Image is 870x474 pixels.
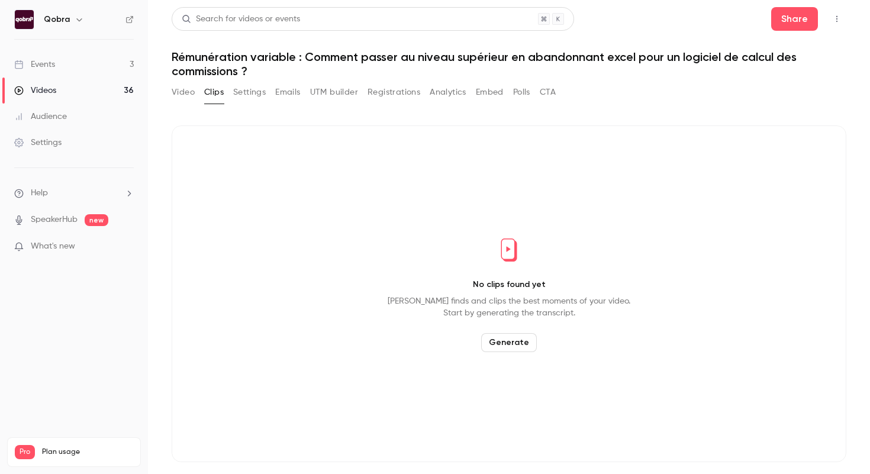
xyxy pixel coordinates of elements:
span: Plan usage [42,447,133,457]
button: Top Bar Actions [827,9,846,28]
div: Audience [14,111,67,122]
li: help-dropdown-opener [14,187,134,199]
span: What's new [31,240,75,253]
button: Clips [204,83,224,102]
button: Analytics [430,83,466,102]
button: Polls [513,83,530,102]
h6: Qobra [44,14,70,25]
div: Events [14,59,55,70]
button: Video [172,83,195,102]
button: Registrations [368,83,420,102]
p: [PERSON_NAME] finds and clips the best moments of your video. Start by generating the transcript. [388,295,630,319]
h1: Rémunération variable : Comment passer au niveau supérieur en abandonnant excel pour un logiciel ... [172,50,846,78]
iframe: Noticeable Trigger [120,241,134,252]
button: UTM builder [310,83,358,102]
div: Search for videos or events [182,13,300,25]
img: Qobra [15,10,34,29]
span: Help [31,187,48,199]
button: Generate [481,333,537,352]
button: CTA [540,83,556,102]
p: No clips found yet [473,279,546,291]
div: Settings [14,137,62,149]
button: Settings [233,83,266,102]
span: Pro [15,445,35,459]
span: new [85,214,108,226]
a: SpeakerHub [31,214,78,226]
button: Emails [275,83,300,102]
button: Share [771,7,818,31]
button: Embed [476,83,504,102]
div: Videos [14,85,56,96]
